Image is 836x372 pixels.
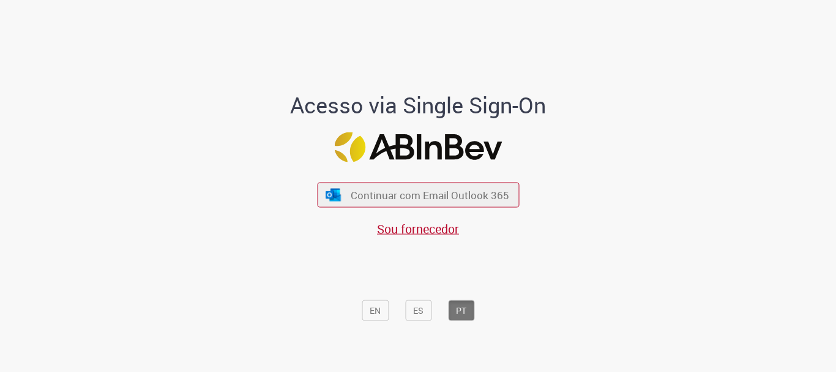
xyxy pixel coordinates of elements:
img: ícone Azure/Microsoft 360 [325,188,342,201]
button: ícone Azure/Microsoft 360 Continuar com Email Outlook 365 [317,183,519,208]
img: Logo ABInBev [334,132,502,162]
h1: Acesso via Single Sign-On [248,93,588,118]
button: ES [405,300,431,321]
button: EN [362,300,389,321]
button: PT [448,300,474,321]
a: Sou fornecedor [377,221,459,237]
span: Continuar com Email Outlook 365 [351,188,509,202]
